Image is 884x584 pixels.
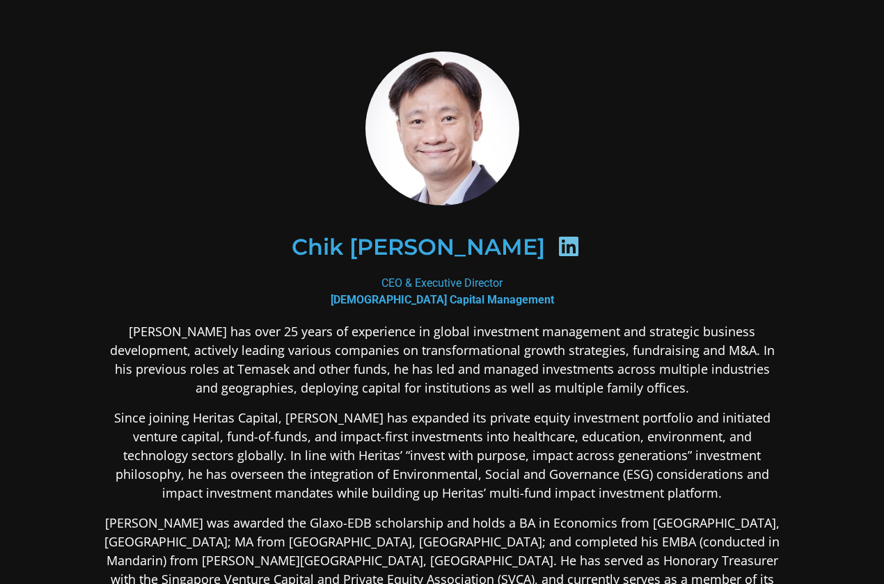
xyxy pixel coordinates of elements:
[104,409,780,503] p: Since joining Heritas Capital, [PERSON_NAME] has expanded its private equity investment portfolio...
[104,322,780,397] p: [PERSON_NAME] has over 25 years of experience in global investment management and strategic busin...
[292,236,545,258] h2: Chik [PERSON_NAME]
[104,275,780,308] div: CEO & Executive Director
[331,293,554,306] b: [DEMOGRAPHIC_DATA] Capital Management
